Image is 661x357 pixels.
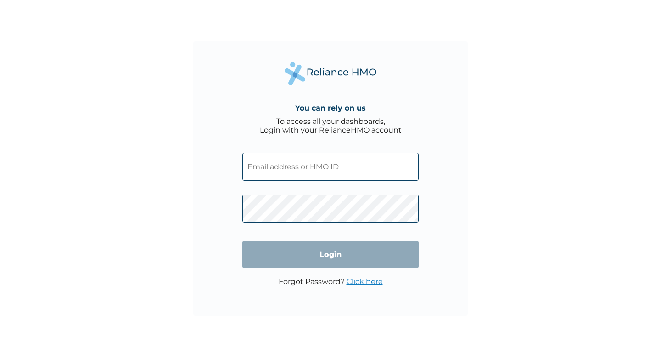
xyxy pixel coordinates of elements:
input: Email address or HMO ID [242,153,419,181]
img: Reliance Health's Logo [285,62,376,85]
p: Forgot Password? [279,277,383,286]
h4: You can rely on us [295,104,366,112]
div: To access all your dashboards, Login with your RelianceHMO account [260,117,402,134]
a: Click here [347,277,383,286]
input: Login [242,241,419,268]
